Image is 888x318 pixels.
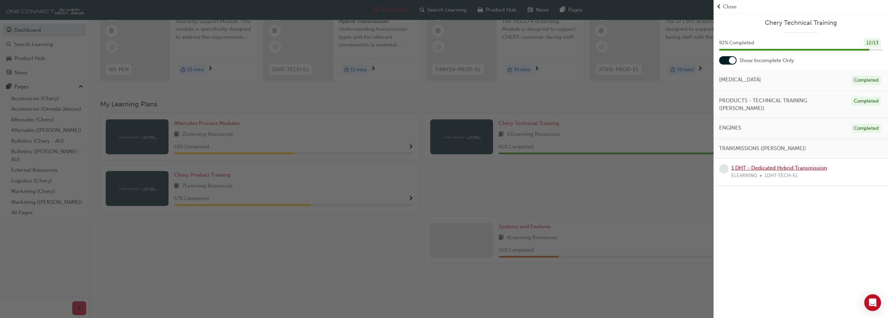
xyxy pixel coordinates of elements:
[851,124,881,133] div: Completed
[851,97,881,106] div: Completed
[731,172,757,180] span: ELEARNING
[719,76,761,84] span: [MEDICAL_DATA]
[864,38,881,48] div: 12 / 13
[719,39,754,47] span: 92 % Completed
[864,294,881,311] div: Open Intercom Messenger
[739,57,794,65] span: Show Incomplete Only
[719,19,882,27] a: Chery Technical Training
[719,97,846,112] span: PRODUCTS - TECHNICAL TRAINING ([PERSON_NAME])
[719,145,806,153] span: TRANSMISSIONS ([PERSON_NAME])
[719,124,741,132] span: ENGINES
[723,3,737,11] span: Close
[764,172,798,180] span: 1DHT-TECH-EL
[716,3,885,11] button: prev-iconClose
[716,3,722,11] span: prev-icon
[731,165,827,171] a: 1 DHT - Dedicated Hybrid Transmission
[719,164,729,173] span: learningRecordVerb_NONE-icon
[851,76,881,85] div: Completed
